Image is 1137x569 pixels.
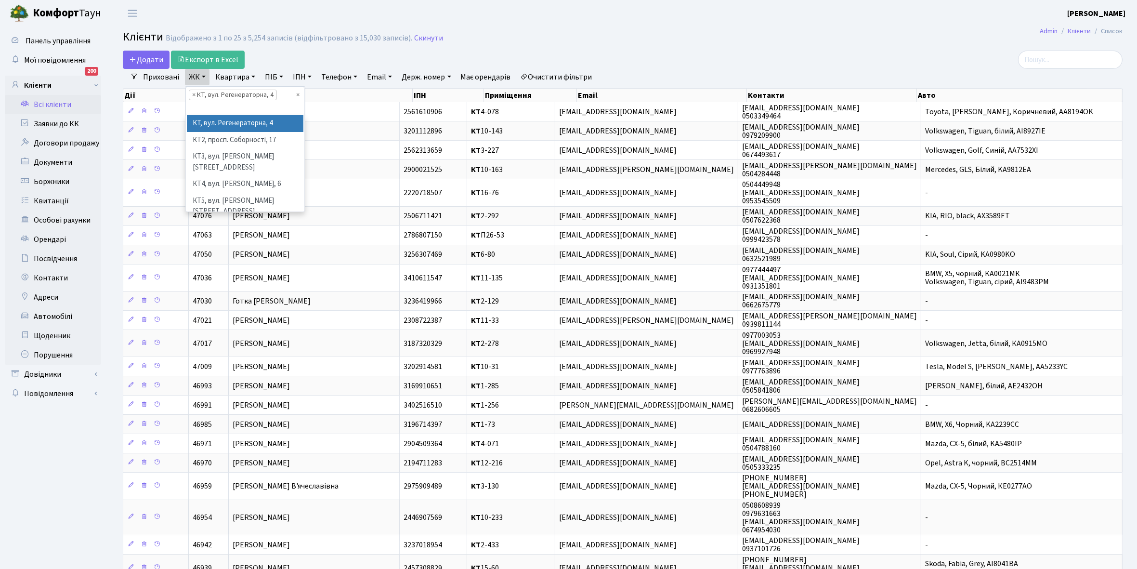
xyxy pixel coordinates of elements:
[484,89,577,102] th: Приміщення
[925,211,1010,222] span: KIA, RIO, black, AX3589ET
[742,396,917,415] span: [PERSON_NAME][EMAIL_ADDRESS][DOMAIN_NAME] 0682606605
[925,338,1047,349] span: Volkswagen, Jetta, білий, КА0915МО
[742,500,860,535] span: 0508608939 0979631663 [EMAIL_ADDRESS][DOMAIN_NAME] 0674954030
[24,55,86,66] span: Мої повідомлення
[404,315,442,326] span: 2308722387
[189,90,277,100] li: КТ, вул. Регенераторна, 4
[559,315,734,326] span: [EMAIL_ADDRESS][PERSON_NAME][DOMAIN_NAME]
[925,230,928,241] span: -
[233,481,339,491] span: [PERSON_NAME] В'ячеславівна
[233,419,290,430] span: [PERSON_NAME]
[559,211,677,222] span: [EMAIL_ADDRESS][DOMAIN_NAME]
[5,307,101,326] a: Автомобілі
[5,249,101,268] a: Посвідчення
[925,381,1043,391] span: [PERSON_NAME], білий, AE2432OH
[471,419,481,430] b: КТ
[129,54,163,65] span: Додати
[211,69,259,85] a: Квартира
[120,5,144,21] button: Переключити навігацію
[193,481,212,491] span: 46959
[5,95,101,114] a: Всі клієнти
[925,512,928,523] span: -
[193,273,212,283] span: 47036
[471,211,499,222] span: 2-292
[193,361,212,372] span: 47009
[185,69,209,85] a: ЖК
[925,126,1046,136] span: Volkswagen, Tiguan, білий, AI8927IE
[398,69,455,85] a: Держ. номер
[85,67,98,76] div: 200
[559,296,677,306] span: [EMAIL_ADDRESS][DOMAIN_NAME]
[10,4,29,23] img: logo.png
[404,273,442,283] span: 3410611547
[742,330,860,357] span: 0977003053 [EMAIL_ADDRESS][DOMAIN_NAME] 0969927948
[925,250,1015,260] span: KIA, Soul, Сірий, KA0980KO
[457,69,515,85] a: Має орендарів
[261,69,287,85] a: ПІБ
[471,296,481,306] b: КТ
[193,338,212,349] span: 47017
[404,211,442,222] span: 2506711421
[233,400,290,410] span: [PERSON_NAME]
[471,381,499,391] span: 1-285
[471,126,503,136] span: 10-143
[925,296,928,306] span: -
[166,34,412,43] div: Відображено з 1 по 25 з 5,254 записів (відфільтровано з 15,030 записів).
[471,230,481,241] b: КТ
[471,540,481,550] b: КТ
[925,145,1038,156] span: Volkswagen, Golf, Синій, AA7532XI
[471,481,499,491] span: 3-130
[925,481,1032,491] span: Mazda, CX-5, Чорний, КЕ0277АО
[289,69,315,85] a: ІПН
[471,458,481,468] b: КТ
[471,106,499,117] span: 4-078
[559,164,734,175] span: [EMAIL_ADDRESS][PERSON_NAME][DOMAIN_NAME]
[1091,26,1123,37] li: Список
[559,106,677,117] span: [EMAIL_ADDRESS][DOMAIN_NAME]
[742,160,917,179] span: [EMAIL_ADDRESS][PERSON_NAME][DOMAIN_NAME] 0504284448
[925,187,928,198] span: -
[742,265,860,291] span: 0977444497 [EMAIL_ADDRESS][DOMAIN_NAME] 0931351801
[471,211,481,222] b: КТ
[471,273,481,283] b: КТ
[925,106,1093,117] span: Toyota, [PERSON_NAME], Коричневий, AA8194OK
[5,326,101,345] a: Щоденник
[559,419,677,430] span: [EMAIL_ADDRESS][DOMAIN_NAME]
[917,89,1123,102] th: Авто
[742,311,917,330] span: [EMAIL_ADDRESS][PERSON_NAME][DOMAIN_NAME] 0939811144
[471,338,499,349] span: 2-278
[187,193,303,220] li: КТ5, вул. [PERSON_NAME][STREET_ADDRESS]
[404,381,442,391] span: 3169910651
[471,438,499,449] span: 4-071
[233,338,290,349] span: [PERSON_NAME]
[26,36,91,46] span: Панель управління
[171,51,245,69] a: Експорт в Excel
[471,540,499,550] span: 2-433
[742,207,860,225] span: [EMAIL_ADDRESS][DOMAIN_NAME] 0507622368
[193,419,212,430] span: 46985
[559,273,677,283] span: [EMAIL_ADDRESS][DOMAIN_NAME]
[5,153,101,172] a: Документи
[742,419,860,430] span: [EMAIL_ADDRESS][DOMAIN_NAME]
[559,145,677,156] span: [EMAIL_ADDRESS][DOMAIN_NAME]
[471,187,481,198] b: КТ
[742,535,860,554] span: [EMAIL_ADDRESS][DOMAIN_NAME] 0937101726
[559,338,677,349] span: [EMAIL_ADDRESS][DOMAIN_NAME]
[5,172,101,191] a: Боржники
[559,481,677,491] span: [EMAIL_ADDRESS][DOMAIN_NAME]
[925,400,928,410] span: -
[193,400,212,410] span: 46991
[317,69,361,85] a: Телефон
[363,69,396,85] a: Email
[233,438,290,449] span: [PERSON_NAME]
[742,291,860,310] span: [EMAIL_ADDRESS][DOMAIN_NAME] 0662675779
[187,148,303,176] li: КТ3, вул. [PERSON_NAME][STREET_ADDRESS]
[1068,26,1091,36] a: Клієнти
[925,315,928,326] span: -
[233,458,290,468] span: [PERSON_NAME]
[559,230,677,241] span: [EMAIL_ADDRESS][DOMAIN_NAME]
[471,315,499,326] span: 11-33
[5,191,101,211] a: Квитанції
[404,481,442,491] span: 2975909489
[559,512,677,523] span: [EMAIL_ADDRESS][DOMAIN_NAME]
